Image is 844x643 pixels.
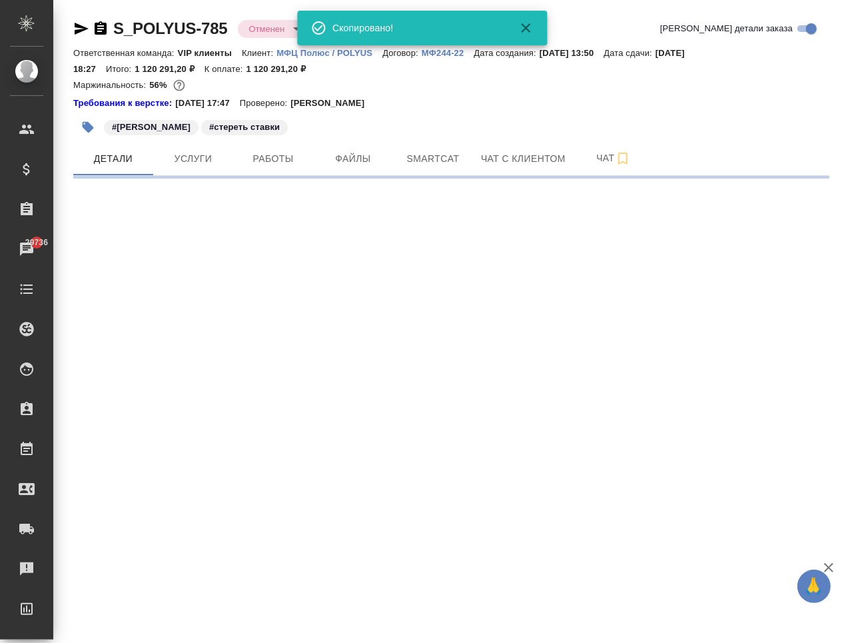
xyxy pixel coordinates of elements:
p: Итого: [106,64,135,74]
span: Чат с клиентом [481,151,566,167]
div: Нажми, чтобы открыть папку с инструкцией [73,97,175,110]
p: МФ244-22 [422,48,474,58]
p: 1 120 291,20 ₽ [135,64,204,74]
button: Закрыть [510,20,542,36]
button: Скопировать ссылку для ЯМессенджера [73,21,89,37]
span: 29736 [17,236,56,249]
p: #[PERSON_NAME] [112,121,191,134]
span: Работы [241,151,305,167]
div: Скопировано! [332,21,499,35]
span: стереть ставки [200,121,289,132]
button: Скопировать ссылку [93,21,109,37]
p: 1 120 291,20 ₽ [246,64,316,74]
a: Требования к верстке: [73,97,175,110]
span: Файлы [321,151,385,167]
button: Отменен [244,23,288,35]
p: Договор: [382,48,422,58]
p: [PERSON_NAME] [290,97,374,110]
p: Ответственная команда: [73,48,178,58]
button: 414741.23 RUB; [171,77,188,94]
span: Детали [81,151,145,167]
a: МФЦ Полюс / POLYUS [276,47,382,58]
span: [PERSON_NAME] детали заказа [660,22,793,35]
button: Добавить тэг [73,113,103,142]
span: 🙏 [803,572,825,600]
span: Услуги [161,151,225,167]
a: 29736 [3,233,50,266]
p: Дата сдачи: [604,48,655,58]
p: [DATE] 17:47 [175,97,240,110]
svg: Подписаться [615,151,631,167]
p: Маржинальность: [73,80,149,90]
p: Проверено: [240,97,291,110]
p: 56% [149,80,170,90]
a: S_POLYUS-785 [113,19,227,37]
span: Чат [582,150,645,167]
span: Smartcat [401,151,465,167]
p: #стереть ставки [209,121,280,134]
p: VIP клиенты [178,48,242,58]
p: [DATE] 13:50 [540,48,604,58]
span: Полюс Вернинское [103,121,200,132]
p: К оплате: [205,64,246,74]
p: Дата создания: [474,48,539,58]
button: 🙏 [797,570,831,603]
div: Отменен [238,20,304,38]
p: Клиент: [242,48,276,58]
a: МФ244-22 [422,47,474,58]
p: МФЦ Полюс / POLYUS [276,48,382,58]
